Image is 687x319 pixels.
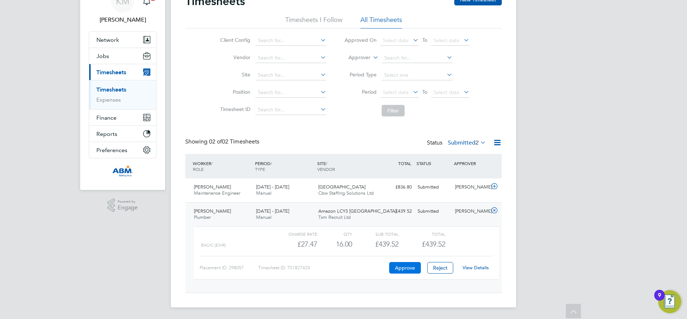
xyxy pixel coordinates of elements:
[383,37,409,44] span: Select date
[256,208,289,214] span: [DATE] - [DATE]
[255,88,326,98] input: Search for...
[326,160,327,166] span: /
[338,54,370,61] label: Approver
[89,32,156,48] button: Network
[315,157,378,176] div: SITE
[218,54,250,61] label: Vendor
[89,80,156,109] div: Timesheets
[382,70,452,80] input: Select one
[191,157,253,176] div: WORKER
[433,37,459,44] span: Select date
[201,243,226,248] span: Basic (£/HR)
[271,230,317,238] div: Charge rate
[96,96,121,103] a: Expenses
[185,138,261,146] div: Showing
[89,165,156,177] a: Go to home page
[352,230,399,238] div: Sub Total
[218,71,250,78] label: Site
[344,89,377,95] label: Period
[382,105,405,116] button: Filter
[398,160,411,166] span: TOTAL
[452,181,490,193] div: [PERSON_NAME]
[377,205,415,217] div: £439.52
[360,15,402,28] li: All Timesheets
[255,105,326,115] input: Search for...
[377,181,415,193] div: £836.80
[209,138,259,145] span: 02 Timesheets
[382,53,452,63] input: Search for...
[194,208,231,214] span: [PERSON_NAME]
[209,138,222,145] span: 02 of
[96,130,117,137] span: Reports
[96,53,109,59] span: Jobs
[89,64,156,80] button: Timesheets
[658,295,661,305] div: 9
[271,238,317,250] div: £27.47
[200,262,258,274] div: Placement ID: 298057
[89,142,156,158] button: Preferences
[96,147,127,154] span: Preferences
[389,262,421,274] button: Approve
[256,190,272,196] span: Manual
[285,15,342,28] li: Timesheets I Follow
[194,184,231,190] span: [PERSON_NAME]
[463,265,489,271] a: View Details
[194,190,240,196] span: Maintenance Engineer
[452,157,490,170] div: APPROVER
[118,205,138,211] span: Engage
[433,89,459,96] span: Select date
[317,166,335,172] span: VENDOR
[476,139,479,146] span: 2
[318,208,396,214] span: Amazon LCY3 [GEOGRAPHIC_DATA]
[427,138,487,148] div: Status
[89,110,156,125] button: Finance
[415,205,452,217] div: Submitted
[383,89,409,96] span: Select date
[318,190,374,196] span: Cbw Staffing Solutions Ltd
[255,53,326,63] input: Search for...
[218,37,250,43] label: Client Config
[96,69,126,76] span: Timesheets
[255,166,265,172] span: TYPE
[89,15,156,24] span: Karen Mcgovern
[118,199,138,205] span: Powered by
[344,71,377,78] label: Period Type
[420,35,429,45] span: To
[112,165,133,177] img: abm-technical-logo-retina.png
[108,199,138,212] a: Powered byEngage
[255,36,326,46] input: Search for...
[270,160,272,166] span: /
[253,157,315,176] div: PERIOD
[399,230,445,238] div: Total
[96,86,126,93] a: Timesheets
[318,214,351,220] span: Txm Recruit Ltd
[194,214,211,220] span: Plumber
[317,230,352,238] div: QTY
[96,36,119,43] span: Network
[255,70,326,80] input: Search for...
[352,238,399,250] div: £439.52
[422,240,445,248] span: £439.52
[256,184,289,190] span: [DATE] - [DATE]
[427,262,453,274] button: Reject
[415,157,452,170] div: STATUS
[218,89,250,95] label: Position
[96,114,117,121] span: Finance
[344,37,377,43] label: Approved On
[317,238,352,250] div: 16.00
[452,205,490,217] div: [PERSON_NAME]
[89,48,156,64] button: Jobs
[658,290,681,313] button: Open Resource Center, 9 new notifications
[420,87,429,97] span: To
[256,214,272,220] span: Manual
[211,160,213,166] span: /
[218,106,250,112] label: Timesheet ID
[193,166,204,172] span: ROLE
[415,181,452,193] div: Submitted
[258,262,387,274] div: Timesheet ID: TS1827424
[318,184,365,190] span: [GEOGRAPHIC_DATA]
[448,139,486,146] label: Submitted
[89,126,156,142] button: Reports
